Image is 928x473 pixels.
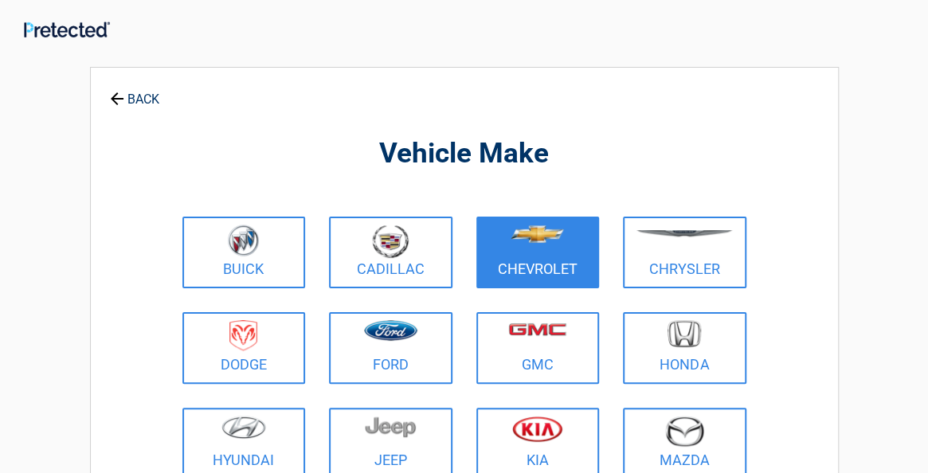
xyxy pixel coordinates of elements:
img: jeep [365,416,416,438]
img: Main Logo [24,21,110,37]
a: Chevrolet [476,217,600,288]
a: Chrysler [623,217,746,288]
img: dodge [229,320,257,351]
a: Buick [182,217,306,288]
img: cadillac [372,225,409,258]
a: Honda [623,312,746,384]
img: gmc [508,322,566,336]
img: kia [512,416,562,442]
img: buick [228,225,259,256]
img: hyundai [221,416,266,439]
img: chrysler [636,230,733,237]
h2: Vehicle Make [178,135,750,173]
a: GMC [476,312,600,384]
a: Cadillac [329,217,452,288]
a: BACK [107,78,162,106]
img: honda [668,320,701,348]
img: ford [364,320,417,341]
img: chevrolet [511,225,564,243]
a: Dodge [182,312,306,384]
a: Ford [329,312,452,384]
img: mazda [664,416,704,447]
